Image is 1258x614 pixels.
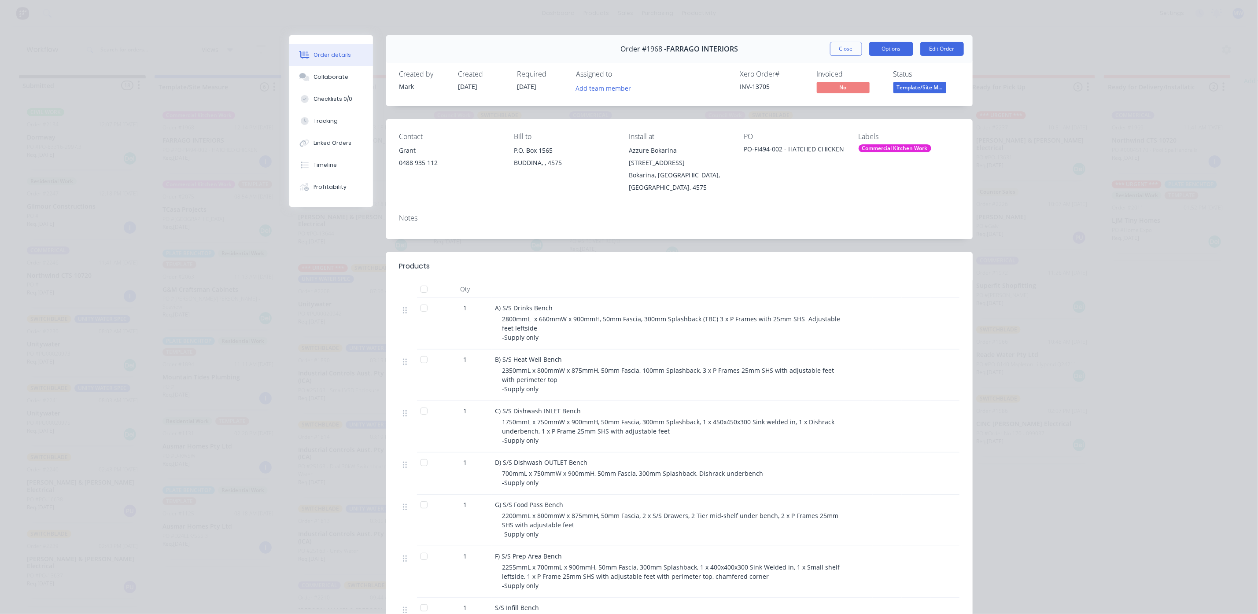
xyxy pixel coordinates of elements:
[314,161,337,169] div: Timeline
[289,176,373,198] button: Profitability
[502,511,841,538] span: 2200mmL x 800mmW x 875mmH, 50mm Fascia, 2 x S/S Drawers, 2 Tier mid-shelf under bench, 2 x P Fram...
[517,82,537,91] span: [DATE]
[314,51,351,59] div: Order details
[464,303,467,313] span: 1
[893,82,946,95] button: Template/Site M...
[502,418,837,445] span: 1750mmL x 750mmW x 900mmH, 50mm Fascia, 300mm Splashback, 1 x 450x450x300 Sink welded in, 1 x Dis...
[289,110,373,132] button: Tracking
[495,552,562,560] span: F) S/S Prep Area Bench
[514,157,615,169] div: BUDDINA, , 4575
[502,366,836,393] span: 2350mmL x 800mmW x 875mmH, 50mm Fascia, 100mm Splashback, 3 x P Frames 25mm SHS with adjustable f...
[458,70,507,78] div: Created
[859,144,931,152] div: Commercial Kitchen Work
[740,82,806,91] div: INV-13705
[740,70,806,78] div: Xero Order #
[289,44,373,66] button: Order details
[314,117,338,125] div: Tracking
[399,214,959,222] div: Notes
[464,500,467,509] span: 1
[399,144,500,173] div: Grant0488 935 112
[289,154,373,176] button: Timeline
[289,88,373,110] button: Checklists 0/0
[495,355,562,364] span: B) S/S Heat Well Bench
[399,144,500,157] div: Grant
[502,563,842,590] span: 2255mmL x 700mmL x 900mmH, 50mm Fascia, 300mm Splashback, 1 x 400x400x300 Sink Welded in, 1 x Sma...
[464,406,467,415] span: 1
[464,551,467,561] span: 1
[495,304,553,312] span: A) S/S Drinks Bench
[744,132,845,141] div: PO
[289,132,373,154] button: Linked Orders
[859,132,959,141] div: Labels
[629,144,730,194] div: Azzure Bokarina [STREET_ADDRESS]Bokarina, [GEOGRAPHIC_DATA], [GEOGRAPHIC_DATA], 4575
[314,139,351,147] div: Linked Orders
[399,157,500,169] div: 0488 935 112
[464,458,467,467] span: 1
[314,73,348,81] div: Collaborate
[571,82,636,94] button: Add team member
[817,82,870,93] span: No
[620,45,666,53] span: Order #1968 -
[893,70,959,78] div: Status
[830,42,862,56] button: Close
[744,144,845,157] div: PO-FI494-002 - HATCHED CHICKEN
[629,169,730,194] div: Bokarina, [GEOGRAPHIC_DATA], [GEOGRAPHIC_DATA], 4575
[576,82,636,94] button: Add team member
[920,42,964,56] button: Edit Order
[517,70,566,78] div: Required
[314,183,347,191] div: Profitability
[502,315,842,342] span: 2800mmL x 660mmW x 900mmH, 50mm Fascia, 300mm Splashback (TBC) 3 x P Frames with 25mm SHS Adjusta...
[399,82,448,91] div: Mark
[458,82,478,91] span: [DATE]
[495,500,564,509] span: G) S/S Food Pass Bench
[514,144,615,173] div: P.O. Box 1565BUDDINA, , 4575
[576,70,664,78] div: Assigned to
[495,407,581,415] span: C) S/S Dishwash INLET Bench
[869,42,913,56] button: Options
[817,70,883,78] div: Invoiced
[289,66,373,88] button: Collaborate
[495,458,588,467] span: D) S/S Dishwash OUTLET Bench
[502,469,764,487] span: 700mmL x 750mmW x 900mmH, 50mm Fascia, 300mm Splashback, Dishrack underbench -Supply only
[893,82,946,93] span: Template/Site M...
[629,132,730,141] div: Install at
[399,70,448,78] div: Created by
[495,603,539,612] span: S/S Infill Bench
[514,132,615,141] div: Bill to
[439,280,492,298] div: Qty
[464,603,467,612] span: 1
[314,95,352,103] div: Checklists 0/0
[514,144,615,157] div: P.O. Box 1565
[399,261,430,272] div: Products
[399,132,500,141] div: Contact
[629,144,730,169] div: Azzure Bokarina [STREET_ADDRESS]
[464,355,467,364] span: 1
[666,45,738,53] span: FARRAGO INTERIORS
